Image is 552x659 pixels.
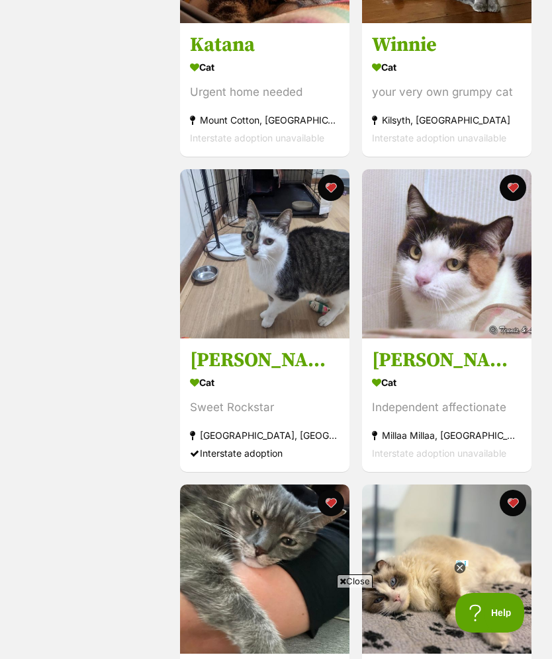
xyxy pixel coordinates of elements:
iframe: Advertisement [35,593,517,652]
span: Interstate adoption unavailable [372,132,506,143]
button: favourite [318,174,344,201]
div: Millaa Millaa, [GEOGRAPHIC_DATA] [372,426,522,444]
span: Interstate adoption unavailable [372,447,506,459]
div: Interstate adoption [190,444,340,462]
div: Cat [372,373,522,392]
img: Rosie [362,169,531,338]
img: Arrow [180,485,349,654]
div: Urgent home needed [190,83,340,101]
a: [PERSON_NAME] Cat Independent affectionate Millaa Millaa, [GEOGRAPHIC_DATA] Interstate adoption u... [362,338,531,472]
div: Cat [190,58,340,77]
div: Sweet Rockstar [190,399,340,416]
h3: [PERSON_NAME] [372,348,522,373]
div: Independent affectionate [372,399,522,416]
img: Ziggy Stardust ⚡️ [180,169,349,338]
h3: [PERSON_NAME] ⚡️ [190,348,340,373]
div: Cat [372,58,522,77]
div: [GEOGRAPHIC_DATA], [GEOGRAPHIC_DATA] [190,426,340,444]
h3: Winnie [372,32,522,58]
h3: Katana [190,32,340,58]
div: Kilsyth, [GEOGRAPHIC_DATA] [372,111,522,129]
a: Katana Cat Urgent home needed Mount Cotton, [GEOGRAPHIC_DATA] Interstate adoption unavailable fav... [180,22,349,157]
button: favourite [499,174,526,201]
button: favourite [318,490,344,516]
img: Layla [362,485,531,654]
button: favourite [499,490,526,516]
div: Mount Cotton, [GEOGRAPHIC_DATA] [190,111,340,129]
a: Winnie Cat your very own grumpy cat Kilsyth, [GEOGRAPHIC_DATA] Interstate adoption unavailable fa... [362,22,531,157]
iframe: Help Scout Beacon - Open [455,593,526,633]
a: [PERSON_NAME] ⚡️ Cat Sweet Rockstar [GEOGRAPHIC_DATA], [GEOGRAPHIC_DATA] Interstate adoption favo... [180,338,349,472]
div: Cat [190,373,340,392]
span: Interstate adoption unavailable [190,132,324,143]
div: your very own grumpy cat [372,83,522,101]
